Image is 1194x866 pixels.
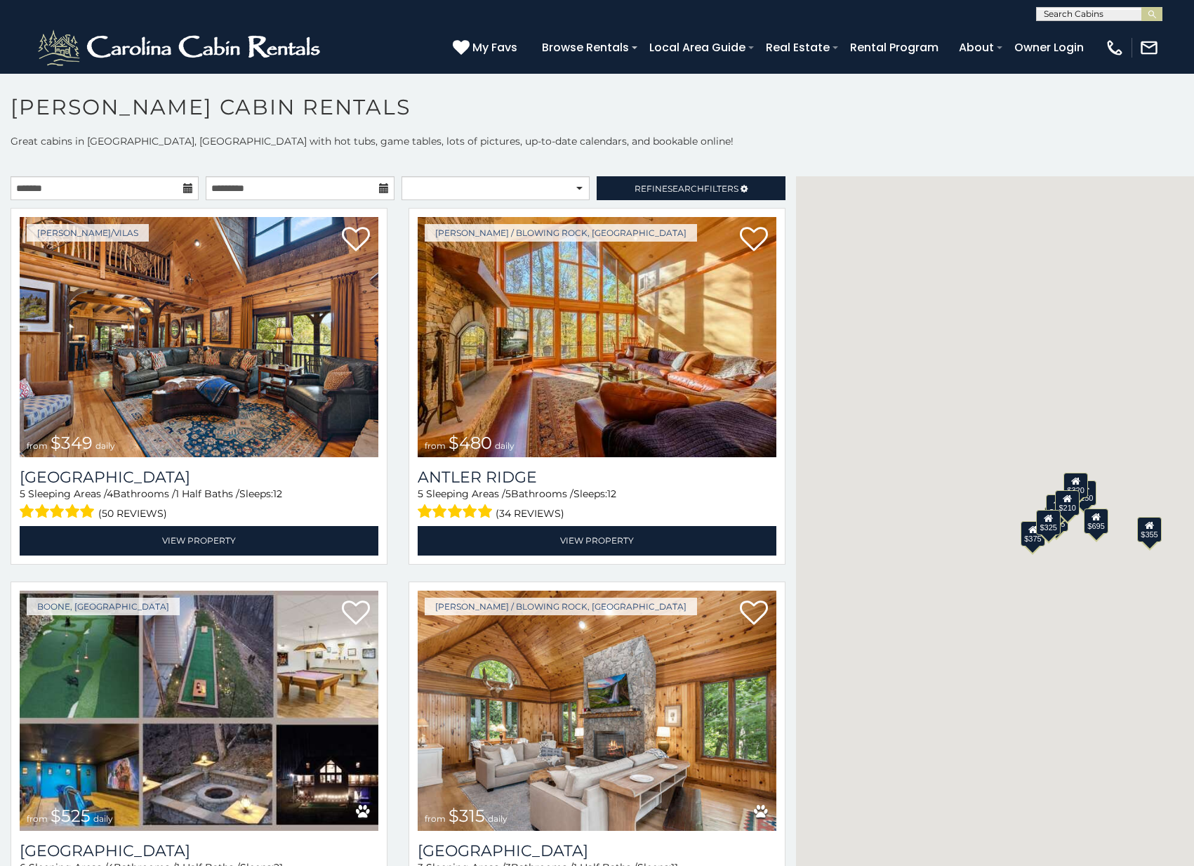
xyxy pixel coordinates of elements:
div: $325 [1037,510,1061,535]
img: Chimney Island [418,591,776,831]
span: from [425,440,446,451]
a: About [952,35,1001,60]
span: from [27,440,48,451]
span: (50 reviews) [98,504,167,523]
a: Owner Login [1007,35,1091,60]
span: $349 [51,433,93,453]
span: from [425,813,446,824]
div: $695 [1084,508,1108,533]
a: [GEOGRAPHIC_DATA] [20,468,378,487]
div: $250 [1073,480,1096,505]
span: daily [488,813,508,824]
a: Browse Rentals [535,35,636,60]
span: $315 [449,806,485,826]
span: $525 [51,806,91,826]
span: 4 [107,487,113,500]
img: phone-regular-white.png [1105,38,1125,58]
a: Add to favorites [740,599,768,629]
span: 12 [607,487,616,500]
a: Chimney Island from $315 daily [418,591,776,831]
div: $355 [1138,516,1162,542]
img: Wildlife Manor [20,591,378,831]
span: daily [93,813,113,824]
span: Search [668,183,704,194]
h3: Wildlife Manor [20,841,378,860]
a: [PERSON_NAME] / Blowing Rock, [GEOGRAPHIC_DATA] [425,598,697,615]
a: Antler Ridge from $480 daily [418,217,776,457]
a: [GEOGRAPHIC_DATA] [20,841,378,860]
div: $410 [1046,494,1070,520]
h3: Diamond Creek Lodge [20,468,378,487]
h3: Chimney Island [418,841,776,860]
span: 12 [273,487,282,500]
img: Diamond Creek Lodge [20,217,378,457]
div: Sleeping Areas / Bathrooms / Sleeps: [20,487,378,523]
a: Antler Ridge [418,468,776,487]
a: Local Area Guide [642,35,752,60]
a: [GEOGRAPHIC_DATA] [418,841,776,860]
img: Antler Ridge [418,217,776,457]
span: 1 Half Baths / [175,487,239,500]
a: Add to favorites [342,225,370,255]
a: Real Estate [759,35,837,60]
div: $375 [1021,521,1045,546]
span: daily [95,440,115,451]
span: My Favs [472,39,517,56]
span: Refine Filters [635,183,738,194]
a: Diamond Creek Lodge from $349 daily [20,217,378,457]
div: Sleeping Areas / Bathrooms / Sleeps: [418,487,776,523]
a: My Favs [453,39,521,57]
a: View Property [20,526,378,555]
a: Add to favorites [740,225,768,255]
span: 5 [505,487,511,500]
div: $320 [1064,473,1088,498]
a: Rental Program [843,35,946,60]
span: 5 [20,487,25,500]
a: Wildlife Manor from $525 daily [20,591,378,831]
span: from [27,813,48,824]
img: White-1-2.png [35,27,326,69]
div: $210 [1056,490,1080,515]
a: Boone, [GEOGRAPHIC_DATA] [27,598,180,615]
span: $480 [449,433,492,453]
a: [PERSON_NAME]/Vilas [27,224,149,242]
a: Add to favorites [342,599,370,629]
img: mail-regular-white.png [1139,38,1159,58]
span: 5 [418,487,423,500]
a: RefineSearchFilters [597,176,785,200]
span: daily [495,440,515,451]
a: [PERSON_NAME] / Blowing Rock, [GEOGRAPHIC_DATA] [425,224,697,242]
a: View Property [418,526,776,555]
span: (34 reviews) [496,504,564,523]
